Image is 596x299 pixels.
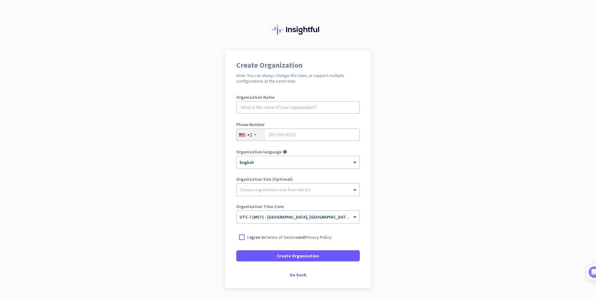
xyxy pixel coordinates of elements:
input: 201-555-0123 [236,129,360,141]
div: Go back [236,273,360,277]
label: Phone Number [236,122,360,127]
h2: Note: You can always change this later, or support multiple configurations at the same time [236,73,360,84]
span: Create Organization [277,253,319,259]
a: Privacy Policy [305,234,332,240]
h1: Create Organization [236,61,360,69]
label: Organization language [236,150,282,154]
a: Terms of Service [265,234,298,240]
label: Organization Time Zone [236,204,360,209]
div: +1 [247,132,252,138]
label: Organization Name [236,95,360,99]
button: Create Organization [236,250,360,261]
i: help [283,150,287,154]
img: Insightful [272,25,324,35]
p: I agree to and [247,234,332,240]
label: Organization Size (Optional) [236,177,360,181]
input: What is the name of your organization? [236,101,360,114]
